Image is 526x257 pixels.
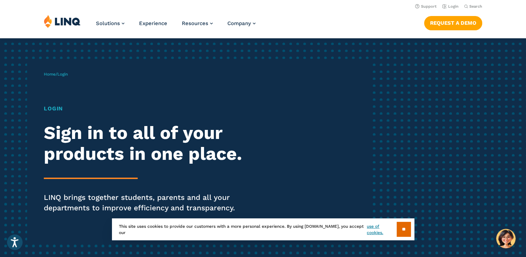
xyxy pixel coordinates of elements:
h2: Sign in to all of your products in one place. [44,123,246,164]
span: Login [57,72,68,77]
span: Solutions [96,20,120,26]
span: Search [469,4,482,9]
a: Resources [182,20,213,26]
a: Solutions [96,20,124,26]
h1: Login [44,104,246,113]
a: Company [227,20,256,26]
div: This site uses cookies to provide our customers with a more personal experience. By using [DOMAIN... [112,218,414,240]
img: LINQ | K‑12 Software [44,15,81,28]
nav: Button Navigation [424,15,482,30]
a: Login [442,4,459,9]
a: use of cookies. [367,223,396,236]
a: Home [44,72,56,77]
span: / [44,72,68,77]
button: Open Search Bar [464,4,482,9]
a: Request a Demo [424,16,482,30]
p: LINQ brings together students, parents and all your departments to improve efficiency and transpa... [44,192,246,213]
a: Support [415,4,437,9]
nav: Primary Navigation [96,15,256,38]
span: Resources [182,20,208,26]
button: Hello, have a question? Let’s chat. [496,229,516,248]
span: Company [227,20,251,26]
a: Experience [139,20,167,26]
